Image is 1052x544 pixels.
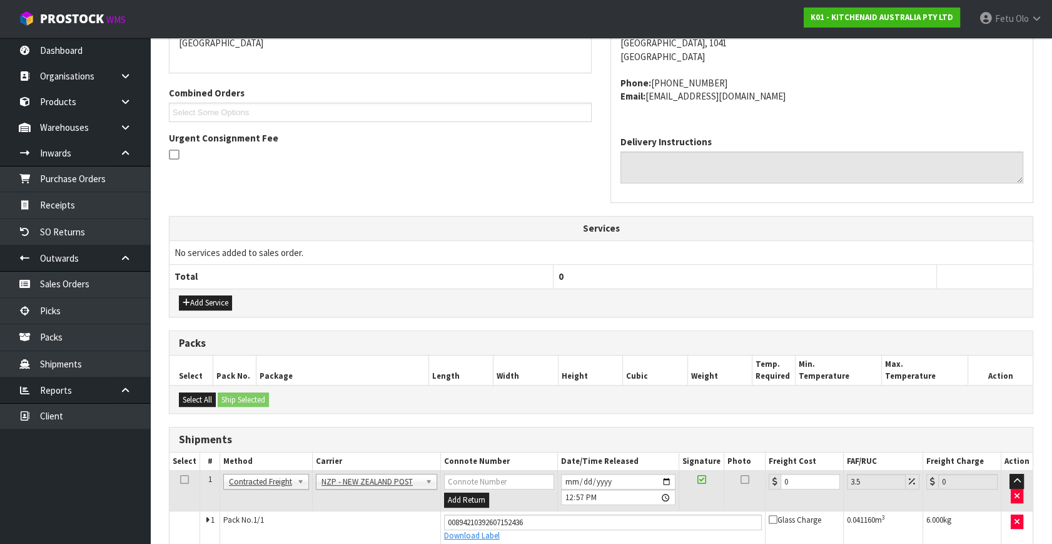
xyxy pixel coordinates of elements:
label: Combined Orders [169,86,245,100]
td: No services added to sales order. [169,240,1033,264]
th: Services [169,217,1033,240]
th: Cubic [623,356,688,385]
th: Action [968,356,1033,385]
th: Date/Time Released [557,453,679,471]
sup: 3 [882,513,885,521]
span: 1 [208,474,212,485]
span: 6.000 [926,515,943,525]
button: Ship Selected [218,393,269,408]
button: Add Service [179,295,232,310]
th: Carrier [313,453,441,471]
th: Freight Charge [923,453,1001,471]
th: Pack No. [213,356,256,385]
th: # [200,453,220,471]
span: 0 [559,270,564,282]
th: Max. Temperature [882,356,968,385]
th: Freight Cost [765,453,843,471]
span: NZP - NEW ZEALAND POST [321,475,420,490]
span: ProStock [40,11,104,27]
img: cube-alt.png [19,11,34,26]
th: Length [428,356,493,385]
button: Select All [179,393,216,408]
span: Glass Charge [769,515,821,525]
h3: Shipments [179,434,1023,446]
input: Connote Number [444,474,554,490]
th: Photo [724,453,766,471]
th: Signature [679,453,724,471]
label: Delivery Instructions [620,135,712,148]
label: Urgent Consignment Fee [169,131,278,145]
button: Add Return [444,493,489,508]
th: Weight [687,356,752,385]
input: Freight Charge [938,474,998,490]
th: Connote Number [440,453,557,471]
input: Connote Number [444,515,762,530]
small: WMS [106,14,126,26]
th: Action [1001,453,1033,471]
span: Contracted Freight [229,475,292,490]
th: Total [169,265,553,289]
th: Width [493,356,559,385]
th: Select [169,356,213,385]
span: Olo [1016,13,1029,24]
span: 1 [211,515,215,525]
th: Select [169,453,200,471]
strong: phone [620,77,651,89]
th: FAF/RUC [843,453,923,471]
address: [PHONE_NUMBER] [EMAIL_ADDRESS][DOMAIN_NAME] [620,76,1023,103]
th: Package [256,356,428,385]
span: Fetu [995,13,1014,24]
span: 0.041160 [847,515,875,525]
a: K01 - KITCHENAID AUSTRALIA PTY LTD [804,8,960,28]
span: 1/1 [253,515,264,525]
h3: Packs [179,337,1023,349]
strong: K01 - KITCHENAID AUSTRALIA PTY LTD [811,12,953,23]
input: Freight Cost [781,474,840,490]
th: Min. Temperature [796,356,882,385]
a: Download Label [444,530,500,541]
input: Freight Adjustment [847,474,906,490]
th: Method [220,453,313,471]
th: Height [558,356,623,385]
strong: email [620,90,645,102]
th: Temp. Required [752,356,796,385]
